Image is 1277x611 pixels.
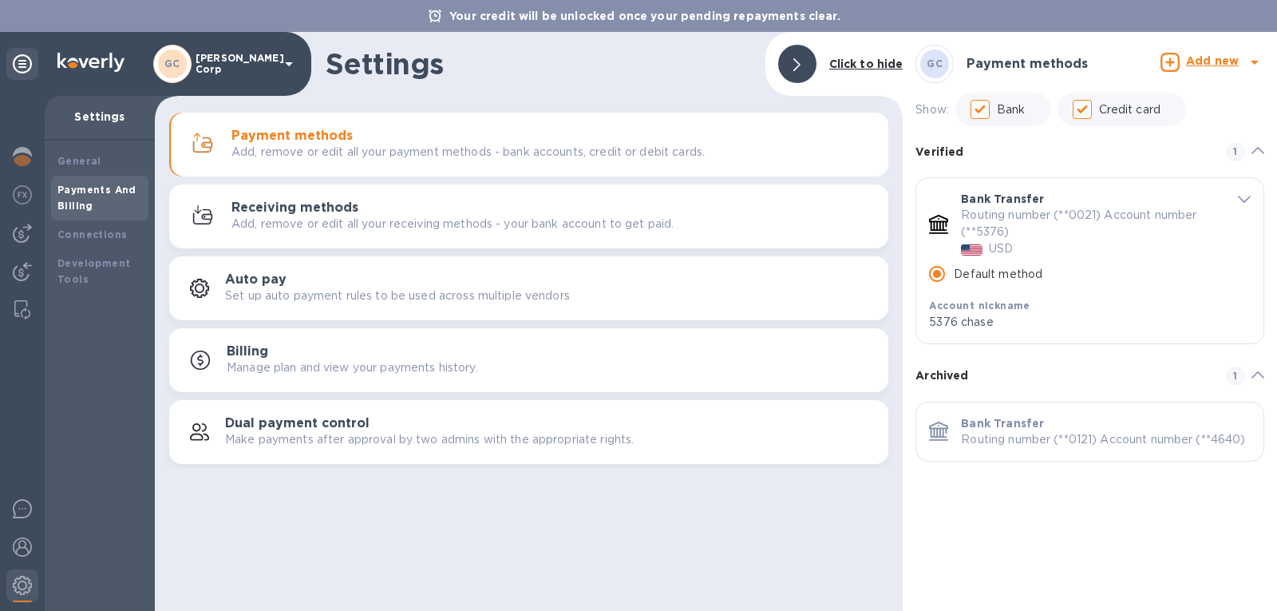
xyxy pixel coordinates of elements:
h3: Auto pay [225,272,287,288]
div: Archived 1 [915,351,1264,402]
button: Dual payment controlMake payments after approval by two admins with the appropriate rights. [169,400,888,464]
p: Add, remove or edit all your receiving methods - your bank account to get paid. [231,216,674,232]
b: General [57,155,101,167]
h1: Settings [326,47,753,81]
b: GC [927,58,943,69]
h3: Payment methods [967,57,1088,72]
p: Add, remove or edit all your payment methods - bank accounts, credit or debit cards. [231,144,705,161]
h3: Payment methods [231,129,353,144]
p: Default method [954,266,1042,283]
button: BillingManage plan and view your payments history. [169,328,888,392]
iframe: Chat Widget [1197,534,1277,611]
b: Add new [1186,54,1239,67]
b: Connections [57,228,127,240]
b: Your credit will be unlocked once your pending repayments clear. [449,10,840,22]
div: Verified 1 [915,126,1264,177]
p: Manage plan and view your payments history. [227,359,478,376]
button: Receiving methodsAdd, remove or edit all your receiving methods - your bank account to get paid. [169,184,888,248]
button: Payment methodsAdd, remove or edit all your payment methods - bank accounts, credit or debit cards. [169,113,888,177]
button: Auto paySet up auto payment rules to be used across multiple vendors [169,256,888,320]
p: Bank [997,101,1026,118]
p: Bank Transfer [961,191,1044,207]
img: Logo [57,53,125,72]
b: Archived [915,369,968,382]
p: Settings [57,109,142,125]
img: USD [961,244,982,256]
b: Development Tools [57,257,130,285]
img: Foreign exchange [13,185,32,204]
p: 5376 chase [929,314,1224,331]
div: default-method [915,126,1264,468]
p: USD [989,240,1013,257]
p: Routing number (**0021) Account number (**5376) [961,207,1211,240]
h3: Receiving methods [231,200,358,216]
b: Payments And Billing [57,184,136,212]
span: 1 [1226,367,1245,386]
b: GC [164,58,180,69]
b: Account nickname [929,300,1030,311]
h3: Billing [227,344,268,359]
b: Verified [915,145,963,158]
p: Routing number (**0121) Account number (**4640) [961,431,1251,448]
p: Make payments after approval by two admins with the appropriate rights. [225,431,634,448]
span: 1 [1226,142,1245,161]
p: Bank Transfer [961,415,1044,431]
b: Click to hide [829,58,903,70]
p: Show: [915,101,949,118]
p: [PERSON_NAME] Corp [196,53,275,75]
p: Credit card [1099,101,1160,118]
p: Set up auto payment rules to be used across multiple vendors [225,288,570,304]
div: Unpin categories [6,48,38,80]
h3: Dual payment control [225,416,370,431]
